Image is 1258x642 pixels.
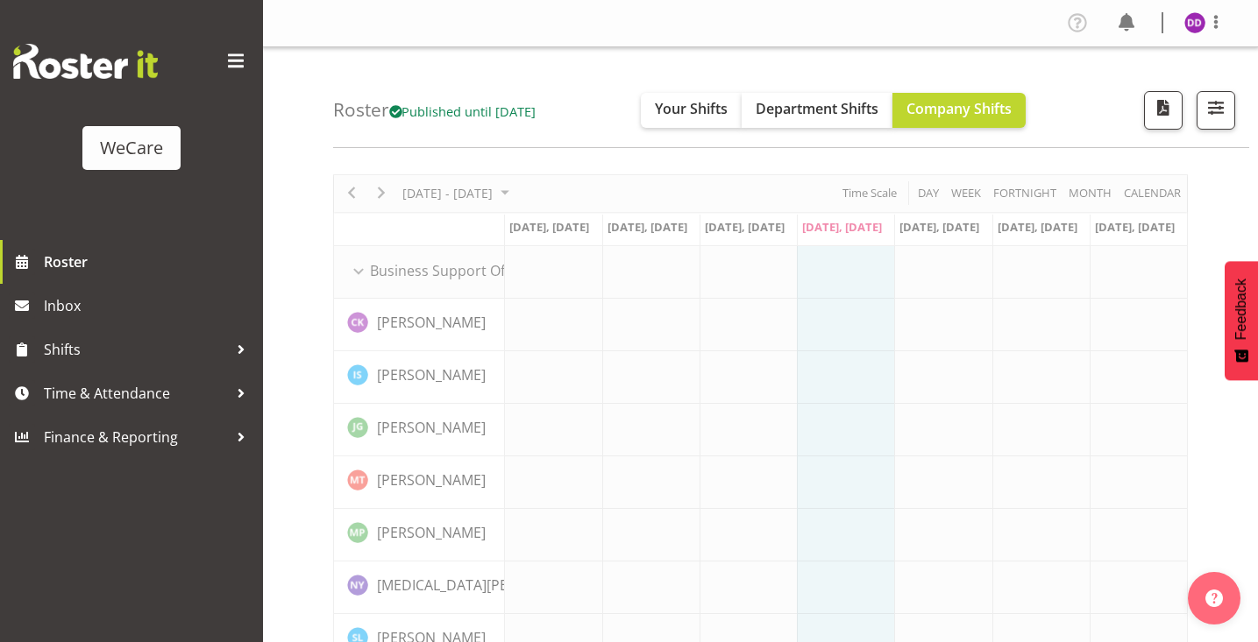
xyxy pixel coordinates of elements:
[906,99,1012,118] span: Company Shifts
[44,293,254,319] span: Inbox
[655,99,728,118] span: Your Shifts
[756,99,878,118] span: Department Shifts
[333,100,537,120] h4: Roster
[44,424,228,450] span: Finance & Reporting
[44,380,228,406] span: Time & Attendance
[1233,279,1249,340] span: Feedback
[100,135,163,161] div: WeCare
[1197,91,1235,130] button: Filter Shifts
[44,249,254,275] span: Roster
[1225,261,1258,380] button: Feedback - Show survey
[641,93,742,128] button: Your Shifts
[13,44,158,79] img: Rosterit website logo
[389,102,537,120] span: Published until [DATE]
[892,93,1026,128] button: Company Shifts
[1205,589,1223,607] img: help-xxl-2.png
[1144,91,1183,130] button: Download a PDF of the roster according to the set date range.
[742,93,892,128] button: Department Shifts
[44,336,228,363] span: Shifts
[1184,12,1205,33] img: demi-dumitrean10946.jpg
